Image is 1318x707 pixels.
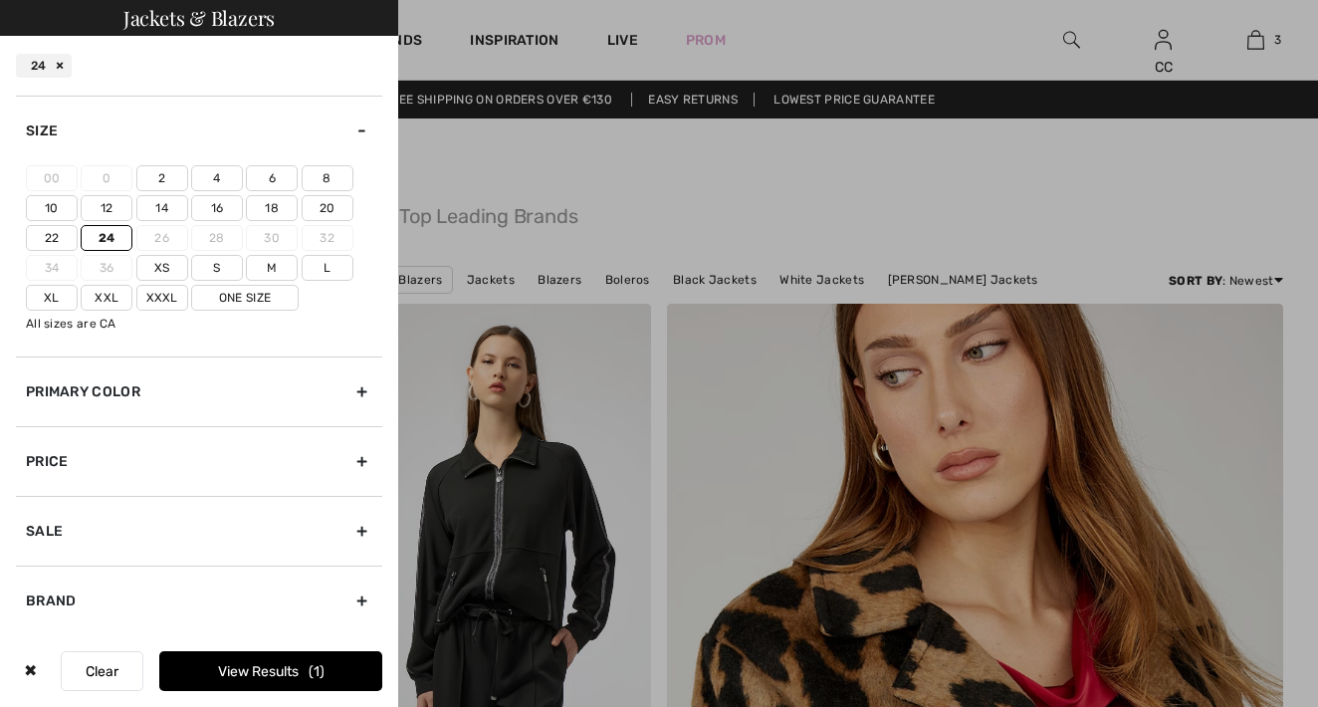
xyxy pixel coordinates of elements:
label: 16 [191,195,243,221]
label: 6 [246,165,298,191]
div: All sizes are CA [26,315,382,333]
label: 36 [81,255,132,281]
label: 00 [26,165,78,191]
label: Xl [26,285,78,311]
label: Xs [136,255,188,281]
label: 4 [191,165,243,191]
label: 0 [81,165,132,191]
label: 10 [26,195,78,221]
label: L [302,255,353,281]
label: 28 [191,225,243,251]
label: One Size [191,285,299,311]
label: 8 [302,165,353,191]
span: 1 [309,663,325,680]
label: M [246,255,298,281]
div: Price [16,426,382,496]
button: View Results1 [159,651,382,691]
label: 24 [81,225,132,251]
div: Brand [16,566,382,635]
label: Xxl [81,285,132,311]
div: Size [16,96,382,165]
div: ✖ [16,651,45,691]
div: 24 [16,54,72,78]
label: 12 [81,195,132,221]
label: 30 [246,225,298,251]
label: 2 [136,165,188,191]
label: Xxxl [136,285,188,311]
button: Clear [61,651,143,691]
label: 26 [136,225,188,251]
label: 34 [26,255,78,281]
label: 32 [302,225,353,251]
label: 14 [136,195,188,221]
div: Sale [16,496,382,566]
label: 22 [26,225,78,251]
label: 20 [302,195,353,221]
label: S [191,255,243,281]
div: Primary Color [16,356,382,426]
label: 18 [246,195,298,221]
